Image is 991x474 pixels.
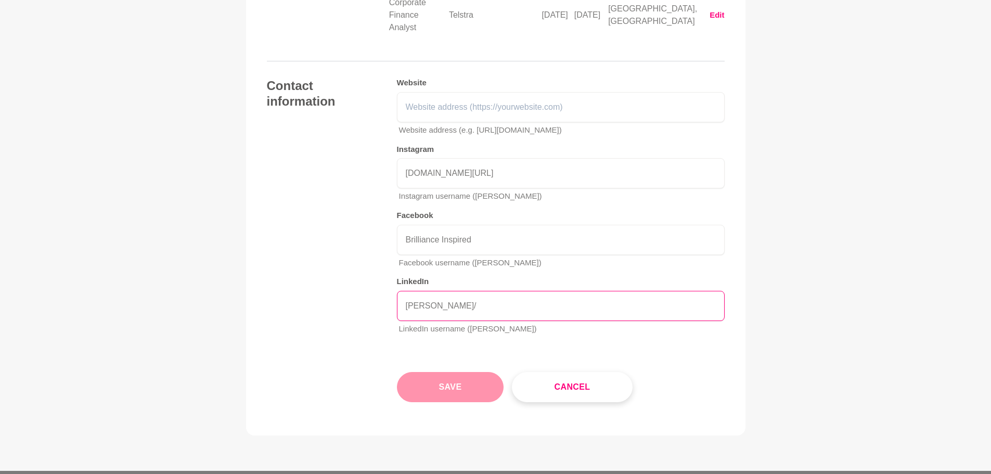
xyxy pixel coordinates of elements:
p: Telstra [449,9,536,21]
h5: LinkedIn [397,277,725,287]
input: Website address (https://yourwebsite.com) [397,92,725,122]
h5: Instagram [397,145,725,155]
p: [DATE] [574,9,602,21]
input: Facebook username [397,225,725,255]
h5: Website [397,78,725,88]
button: Cancel [512,372,632,402]
button: Save [397,372,504,402]
p: Facebook username ([PERSON_NAME]) [399,257,725,269]
p: Website address (e.g. [URL][DOMAIN_NAME]) [399,124,725,136]
p: [GEOGRAPHIC_DATA], [GEOGRAPHIC_DATA] [608,3,697,28]
p: [DATE] [542,9,568,21]
button: Edit [710,9,724,21]
input: LinkedIn username [397,291,725,321]
h5: Facebook [397,211,725,221]
p: Instagram username ([PERSON_NAME]) [399,190,725,202]
p: LinkedIn username ([PERSON_NAME]) [399,323,725,335]
h4: Contact information [267,78,376,109]
input: Instagram username [397,158,725,188]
